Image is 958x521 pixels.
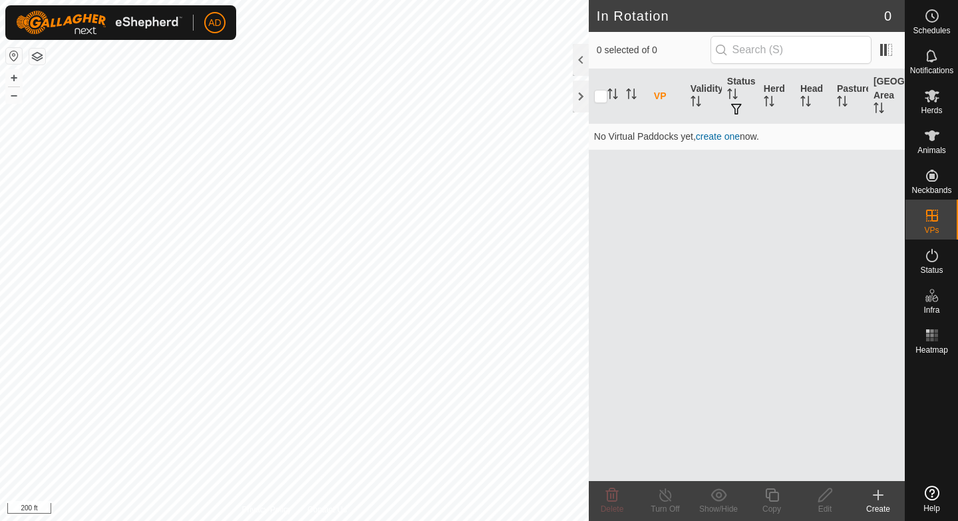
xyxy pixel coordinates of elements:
span: Herds [921,106,942,114]
th: VP [649,69,685,124]
th: Head [795,69,832,124]
th: [GEOGRAPHIC_DATA] Area [868,69,905,124]
th: Validity [685,69,722,124]
div: Copy [745,503,798,515]
button: – [6,87,22,103]
span: Heatmap [915,346,948,354]
a: create one [696,131,740,142]
th: Herd [758,69,795,124]
button: Map Layers [29,49,45,65]
span: 0 [884,6,891,26]
span: Delete [601,504,624,514]
a: Help [905,480,958,518]
th: Pasture [832,69,868,124]
p-sorticon: Activate to sort [764,98,774,108]
p-sorticon: Activate to sort [800,98,811,108]
p-sorticon: Activate to sort [607,90,618,101]
span: Schedules [913,27,950,35]
span: Animals [917,146,946,154]
span: 0 selected of 0 [597,43,711,57]
span: Status [920,266,943,274]
input: Search (S) [711,36,872,64]
p-sorticon: Activate to sort [874,104,884,115]
span: Infra [923,306,939,314]
span: Help [923,504,940,512]
div: Edit [798,503,852,515]
span: AD [208,16,221,30]
div: Create [852,503,905,515]
th: Status [722,69,758,124]
span: Notifications [910,67,953,75]
a: Privacy Policy [241,504,291,516]
p-sorticon: Activate to sort [727,90,738,101]
span: Neckbands [911,186,951,194]
p-sorticon: Activate to sort [626,90,637,101]
button: Reset Map [6,48,22,64]
div: Turn Off [639,503,692,515]
p-sorticon: Activate to sort [691,98,701,108]
div: Show/Hide [692,503,745,515]
td: No Virtual Paddocks yet, now. [589,123,905,150]
h2: In Rotation [597,8,884,24]
span: VPs [924,226,939,234]
a: Contact Us [307,504,347,516]
img: Gallagher Logo [16,11,182,35]
button: + [6,70,22,86]
p-sorticon: Activate to sort [837,98,848,108]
